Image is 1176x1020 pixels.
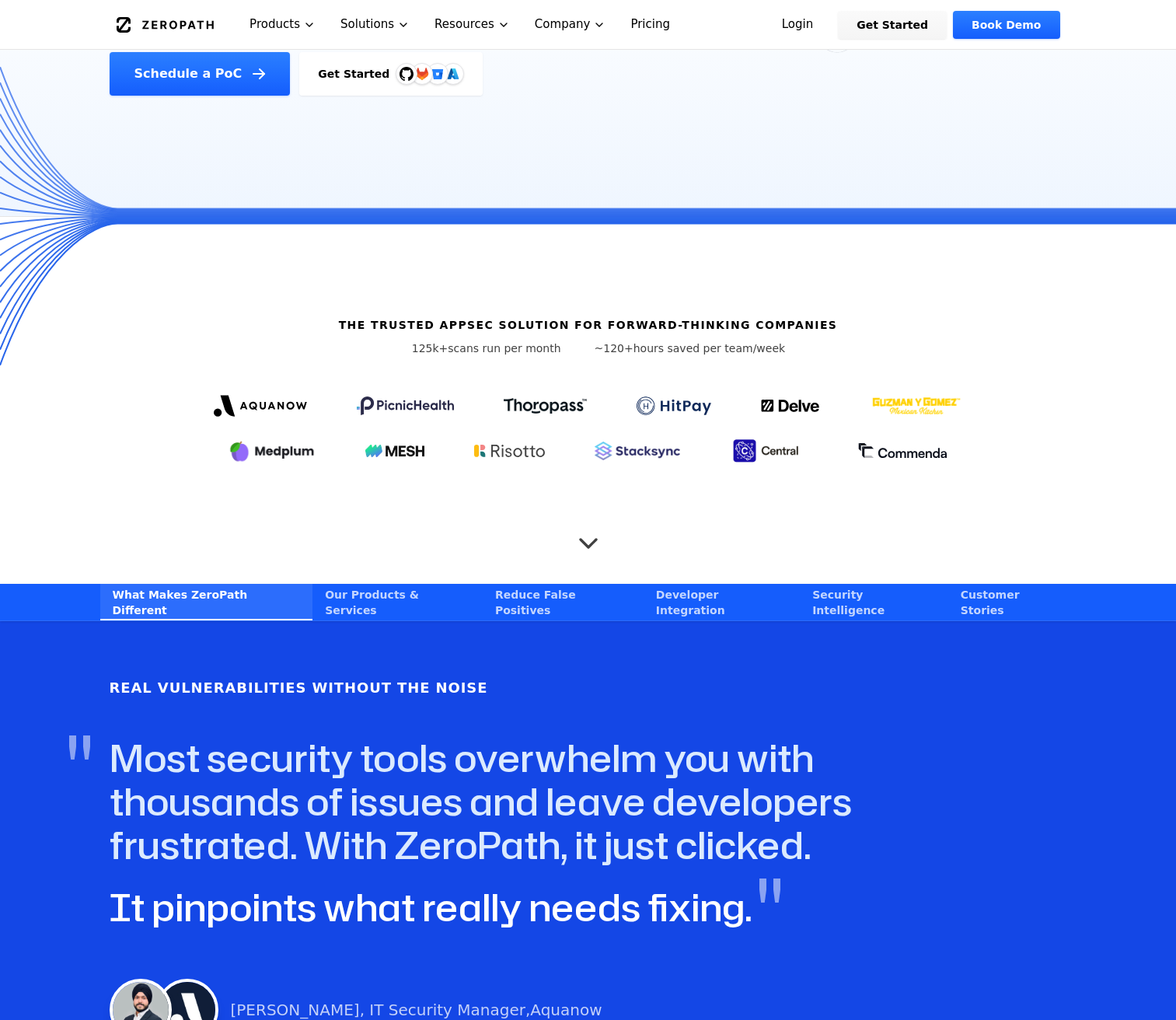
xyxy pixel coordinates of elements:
img: Central [730,437,808,465]
a: Get StartedGitHubGitLabAzure [299,52,483,96]
svg: Bitbucket [429,65,446,82]
button: Scroll to next section [573,520,604,551]
img: GYG [871,387,962,424]
a: Customer Stories [948,584,1077,620]
p: hours saved per team/week [595,341,786,356]
img: Stacksync [595,442,680,460]
img: Thoropass [504,398,587,414]
a: Security Intelligence [800,584,948,620]
img: GitHub [400,67,414,81]
a: Book Demo [953,11,1059,39]
span: ~120+ [595,342,633,355]
a: Developer Integration [644,584,800,620]
p: scans run per month [391,341,582,356]
a: Aquanow [530,1001,602,1019]
h4: Most security tools overwhelm you with thousands of issues and leave developers frustrated. With ... [110,736,1005,867]
span: 125k+ [412,342,448,355]
a: What Makes ZeroPath Different [100,584,313,620]
h6: Real Vulnerabilities Without the Noise [110,677,488,699]
a: Our Products & Services [312,584,483,620]
a: Login [763,11,832,39]
img: Azure [447,68,459,80]
span: It pinpoints what really needs fixing. [110,881,752,933]
h6: The Trusted AppSec solution for forward-thinking companies [339,317,838,333]
span: " [756,867,783,941]
a: Reduce False Positives [483,584,644,620]
img: Mesh [365,445,424,457]
img: Medplum [229,438,316,463]
a: Schedule a PoC [110,52,291,96]
a: Get Started [838,11,947,39]
img: GitLab [407,58,438,89]
span: " [66,724,92,798]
